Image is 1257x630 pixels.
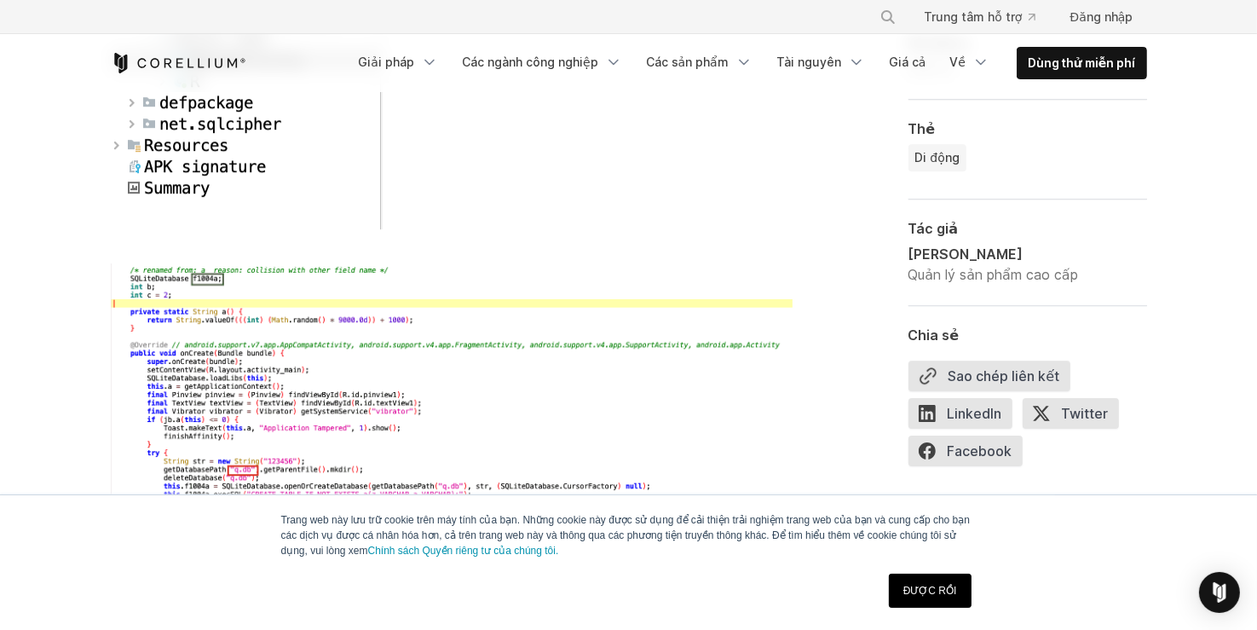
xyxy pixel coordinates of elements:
font: Di động [915,150,960,165]
button: Tìm kiếm [873,2,903,32]
font: Về [949,55,966,69]
a: ĐƯỢC RỒI [889,574,972,608]
button: Sao chép liên kết [908,361,1071,391]
font: Giải pháp [358,55,414,69]
font: Trang web này lưu trữ cookie trên máy tính của bạn. Những cookie này được sử dụng để cải thiện tr... [281,514,971,557]
a: Twitter [1023,398,1129,436]
font: LinkedIn [948,405,1002,422]
font: Tác giả [908,220,959,237]
font: Giá cả [889,55,926,69]
a: Facebook [908,436,1033,473]
font: Các ngành công nghiệp [462,55,598,69]
font: [PERSON_NAME] [908,246,1023,263]
a: Chính sách Quyền riêng tư của chúng tôi. [368,545,559,557]
img: Làm tối nghĩa xung quanh Cơ sở dữ liệu SQLite trong tab "hoạt động chính" [111,263,793,541]
font: Chia sẻ [908,327,960,344]
a: Di động [908,144,966,171]
a: Trang chủ Corellium [111,53,246,73]
font: Dùng thử miễn phí [1028,55,1135,70]
font: Tài nguyên [776,55,841,69]
font: ĐƯỢC RỒI [903,585,957,597]
div: Open Intercom Messenger [1199,572,1240,613]
font: Thẻ [908,120,936,137]
div: Menu điều hướng [859,2,1146,32]
a: LinkedIn [908,398,1023,436]
font: Đăng nhập [1070,9,1133,24]
font: Facebook [948,442,1012,459]
font: Twitter [1062,405,1109,422]
div: Menu điều hướng [348,47,1146,79]
font: Quản lý sản phẩm cao cấp [908,266,1078,283]
font: Trung tâm hỗ trợ [924,9,1022,24]
font: Các sản phẩm [646,55,729,69]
